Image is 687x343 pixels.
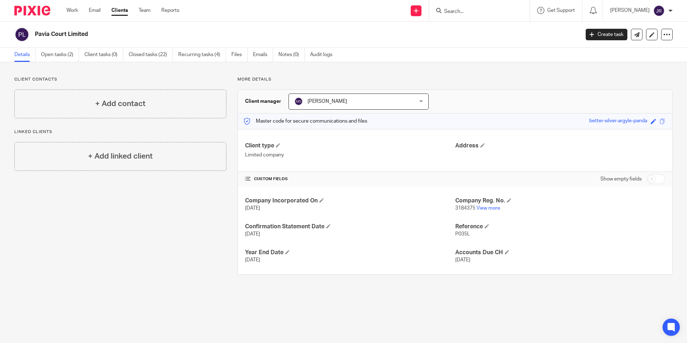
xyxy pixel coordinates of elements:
span: [DATE] [245,232,260,237]
p: More details [238,77,673,82]
p: Client contacts [14,77,226,82]
span: [DATE] [245,257,260,262]
h4: CUSTOM FIELDS [245,176,455,182]
a: Open tasks (2) [41,48,79,62]
h4: Client type [245,142,455,150]
a: Team [139,7,151,14]
h4: + Add linked client [88,151,153,162]
h4: Address [455,142,665,150]
label: Show empty fields [600,175,642,183]
span: 3184375 [455,206,475,211]
a: View more [476,206,500,211]
a: Recurring tasks (4) [178,48,226,62]
h4: Reference [455,223,665,230]
p: Linked clients [14,129,226,135]
a: Email [89,7,101,14]
input: Search [443,9,508,15]
a: Files [231,48,248,62]
a: Reports [161,7,179,14]
h2: Pavia Court Limited [35,31,467,38]
div: better-silver-argyle-panda [589,117,647,125]
span: [DATE] [245,206,260,211]
h3: Client manager [245,98,281,105]
h4: Company Reg. No. [455,197,665,205]
a: Details [14,48,36,62]
p: Limited company [245,151,455,159]
span: P035L [455,232,470,237]
a: Client tasks (0) [84,48,123,62]
img: svg%3E [14,27,29,42]
span: Get Support [547,8,575,13]
a: Audit logs [310,48,338,62]
a: Work [66,7,78,14]
span: [DATE] [455,257,470,262]
h4: Accounts Due CH [455,249,665,256]
img: svg%3E [294,97,303,106]
h4: Year End Date [245,249,455,256]
a: Clients [111,7,128,14]
a: Notes (0) [278,48,305,62]
p: Master code for secure communications and files [243,118,367,125]
a: Create task [586,29,627,40]
p: [PERSON_NAME] [610,7,650,14]
h4: Confirmation Statement Date [245,223,455,230]
h4: + Add contact [95,98,146,109]
img: svg%3E [653,5,665,17]
a: Closed tasks (22) [129,48,173,62]
h4: Company Incorporated On [245,197,455,205]
a: Emails [253,48,273,62]
img: Pixie [14,6,50,15]
span: [PERSON_NAME] [308,99,347,104]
